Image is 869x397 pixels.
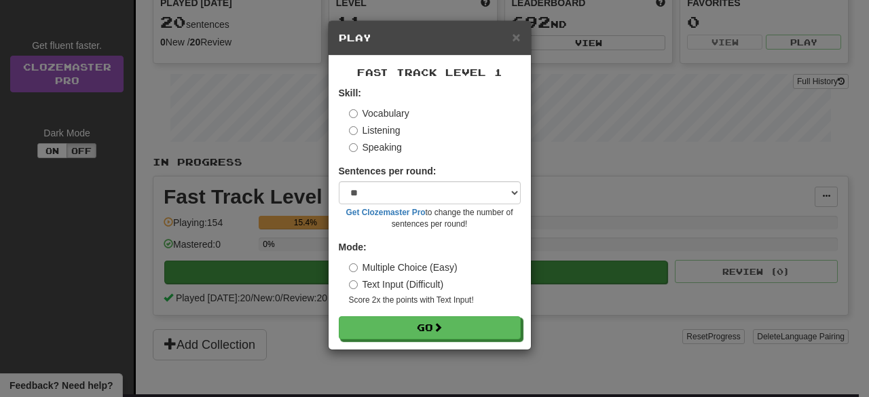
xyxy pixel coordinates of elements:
button: Close [512,30,520,44]
label: Speaking [349,140,402,154]
input: Speaking [349,143,358,152]
label: Listening [349,124,401,137]
label: Vocabulary [349,107,409,120]
input: Vocabulary [349,109,358,118]
input: Multiple Choice (Easy) [349,263,358,272]
input: Listening [349,126,358,135]
button: Go [339,316,521,339]
strong: Mode: [339,242,367,252]
span: Fast Track Level 1 [357,67,502,78]
small: to change the number of sentences per round! [339,207,521,230]
label: Multiple Choice (Easy) [349,261,458,274]
input: Text Input (Difficult) [349,280,358,289]
small: Score 2x the points with Text Input ! [349,295,521,306]
h5: Play [339,31,521,45]
label: Sentences per round: [339,164,437,178]
span: × [512,29,520,45]
label: Text Input (Difficult) [349,278,444,291]
a: Get Clozemaster Pro [346,208,426,217]
strong: Skill: [339,88,361,98]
